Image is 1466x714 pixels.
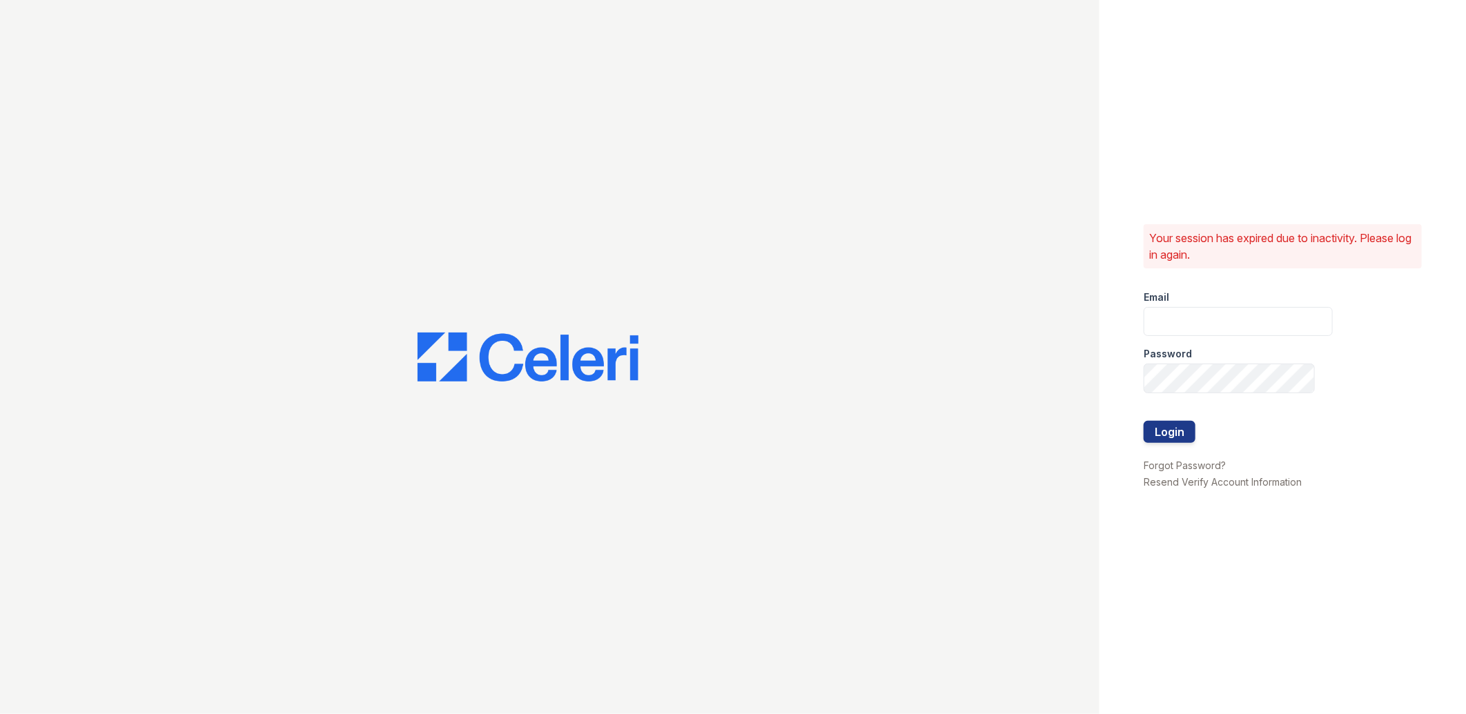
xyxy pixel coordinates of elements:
p: Your session has expired due to inactivity. Please log in again. [1149,230,1416,263]
a: Forgot Password? [1144,459,1226,471]
img: CE_Logo_Blue-a8612792a0a2168367f1c8372b55b34899dd931a85d93a1a3d3e32e68fde9ad4.png [418,333,638,382]
label: Email [1144,290,1169,304]
a: Resend Verify Account Information [1144,476,1302,488]
label: Password [1144,347,1192,361]
button: Login [1144,421,1195,443]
